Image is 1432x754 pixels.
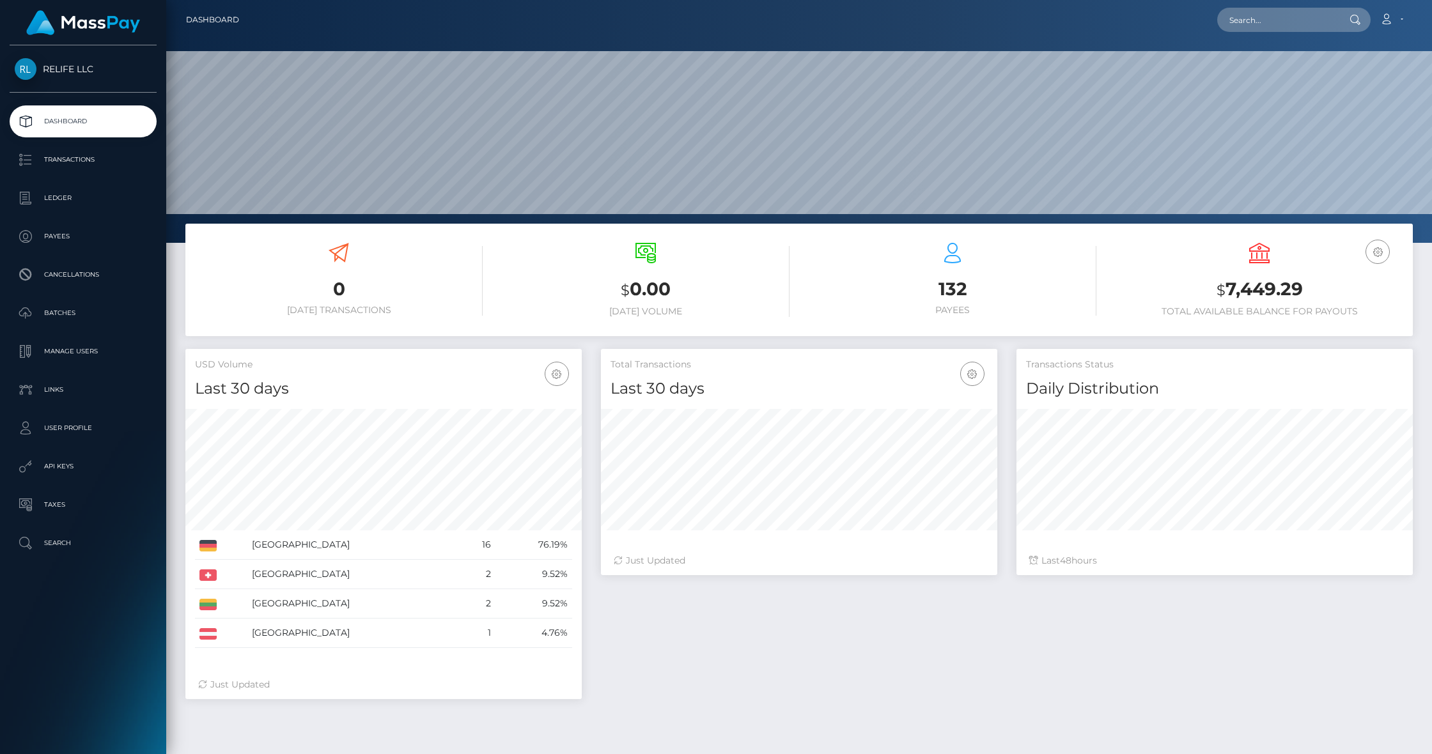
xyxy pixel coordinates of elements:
td: 76.19% [495,530,572,560]
td: 9.52% [495,560,572,589]
a: Ledger [10,182,157,214]
td: 4.76% [495,619,572,648]
p: Transactions [15,150,152,169]
span: RELIFE LLC [10,63,157,75]
a: Manage Users [10,335,157,367]
td: 2 [460,589,496,619]
p: Batches [15,304,152,323]
h3: 0 [195,277,483,302]
td: [GEOGRAPHIC_DATA] [247,589,460,619]
a: User Profile [10,412,157,444]
a: Payees [10,220,157,252]
td: [GEOGRAPHIC_DATA] [247,560,460,589]
a: Batches [10,297,157,329]
div: Last hours [1029,554,1400,567]
h6: Total Available Balance for Payouts [1116,306,1403,317]
img: CH.png [199,569,217,581]
div: Just Updated [198,678,569,691]
img: RELIFE LLC [15,58,36,80]
a: API Keys [10,450,157,482]
p: API Keys [15,457,152,476]
small: $ [1217,281,1226,299]
td: [GEOGRAPHIC_DATA] [247,619,460,648]
td: [GEOGRAPHIC_DATA] [247,530,460,560]
img: AT.png [199,628,217,640]
a: Taxes [10,489,157,521]
h3: 0.00 [502,277,790,303]
p: Payees [15,227,152,246]
a: Search [10,527,157,559]
p: Links [15,380,152,399]
td: 9.52% [495,589,572,619]
h3: 132 [809,277,1096,302]
h4: Last 30 days [195,378,572,400]
td: 16 [460,530,496,560]
h5: Total Transactions [611,358,988,371]
h3: 7,449.29 [1116,277,1403,303]
p: Taxes [15,495,152,514]
p: Search [15,534,152,553]
p: Dashboard [15,112,152,131]
h4: Last 30 days [611,378,988,400]
img: MassPay Logo [26,10,140,35]
td: 1 [460,619,496,648]
small: $ [621,281,630,299]
p: User Profile [15,419,152,438]
a: Cancellations [10,259,157,291]
h6: [DATE] Volume [502,306,790,317]
div: Just Updated [614,554,984,567]
a: Dashboard [186,6,239,33]
p: Manage Users [15,342,152,361]
h6: [DATE] Transactions [195,305,483,316]
p: Ledger [15,188,152,208]
h5: USD Volume [195,358,572,371]
td: 2 [460,560,496,589]
h4: Daily Distribution [1026,378,1403,400]
img: LT.png [199,599,217,610]
img: DE.png [199,540,217,551]
h6: Payees [809,305,1096,316]
h5: Transactions Status [1026,358,1403,371]
p: Cancellations [15,265,152,284]
a: Dashboard [10,105,157,137]
a: Transactions [10,144,157,176]
a: Links [10,374,157,406]
span: 48 [1060,555,1071,566]
input: Search... [1217,8,1337,32]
